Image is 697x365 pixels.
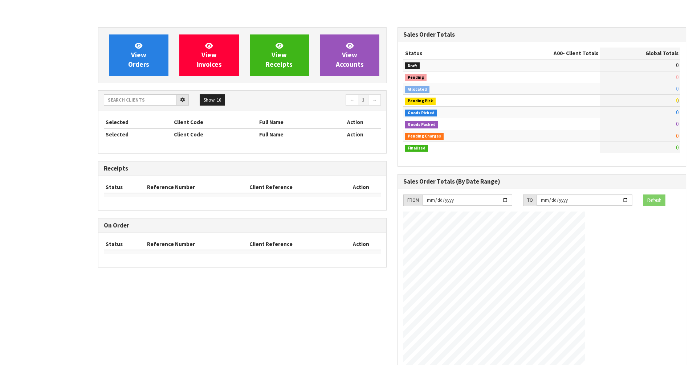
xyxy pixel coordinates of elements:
span: 0 [676,74,678,81]
th: - Client Totals [495,48,600,59]
span: View Invoices [196,41,222,69]
span: Pending [405,74,427,81]
th: Reference Number [145,238,248,250]
th: Global Totals [600,48,680,59]
span: 0 [676,144,678,151]
th: Selected [104,128,172,140]
span: Pending Pick [405,98,436,105]
button: Show: 10 [200,94,225,106]
span: 0 [676,97,678,104]
th: Client Reference [248,181,341,193]
a: 1 [358,94,368,106]
span: Goods Picked [405,110,437,117]
span: 0 [676,120,678,127]
a: ← [346,94,358,106]
h3: Sales Order Totals [403,31,680,38]
th: Full Name [257,128,329,140]
th: Action [341,181,381,193]
a: → [368,94,381,106]
a: ViewInvoices [179,34,239,76]
th: Status [104,238,145,250]
th: Action [329,116,381,128]
button: Refresh [643,194,665,206]
a: ViewReceipts [250,34,309,76]
h3: Receipts [104,165,381,172]
span: 0 [676,85,678,92]
span: Allocated [405,86,429,93]
th: Client Reference [248,238,341,250]
th: Client Code [172,116,257,128]
th: Selected [104,116,172,128]
span: View Accounts [336,41,364,69]
th: Action [329,128,381,140]
span: 0 [676,132,678,139]
th: Client Code [172,128,257,140]
th: Status [403,48,495,59]
span: Finalised [405,145,428,152]
span: View Receipts [266,41,293,69]
span: Draft [405,62,420,70]
span: Pending Charges [405,133,444,140]
span: 0 [676,109,678,116]
h3: Sales Order Totals (By Date Range) [403,178,680,185]
th: Reference Number [145,181,248,193]
a: ViewOrders [109,34,168,76]
th: Full Name [257,116,329,128]
span: 0 [676,62,678,69]
th: Action [341,238,381,250]
span: View Orders [128,41,149,69]
a: ViewAccounts [320,34,379,76]
h3: On Order [104,222,381,229]
th: Status [104,181,145,193]
span: Goods Packed [405,121,438,128]
nav: Page navigation [248,94,381,107]
input: Search clients [104,94,176,106]
div: FROM [403,194,423,206]
span: A00 [554,50,563,57]
div: TO [523,194,537,206]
